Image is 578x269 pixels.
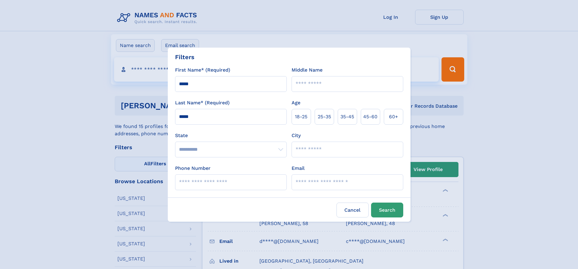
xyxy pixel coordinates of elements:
span: 18‑25 [295,113,307,120]
label: Last Name* (Required) [175,99,230,106]
label: First Name* (Required) [175,66,230,74]
div: Filters [175,52,194,62]
label: Cancel [336,203,369,217]
label: Phone Number [175,165,211,172]
span: 60+ [389,113,398,120]
label: State [175,132,287,139]
label: Middle Name [292,66,323,74]
span: 25‑35 [318,113,331,120]
label: Email [292,165,305,172]
label: City [292,132,301,139]
button: Search [371,203,403,217]
span: 35‑45 [340,113,354,120]
label: Age [292,99,300,106]
span: 45‑60 [363,113,377,120]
